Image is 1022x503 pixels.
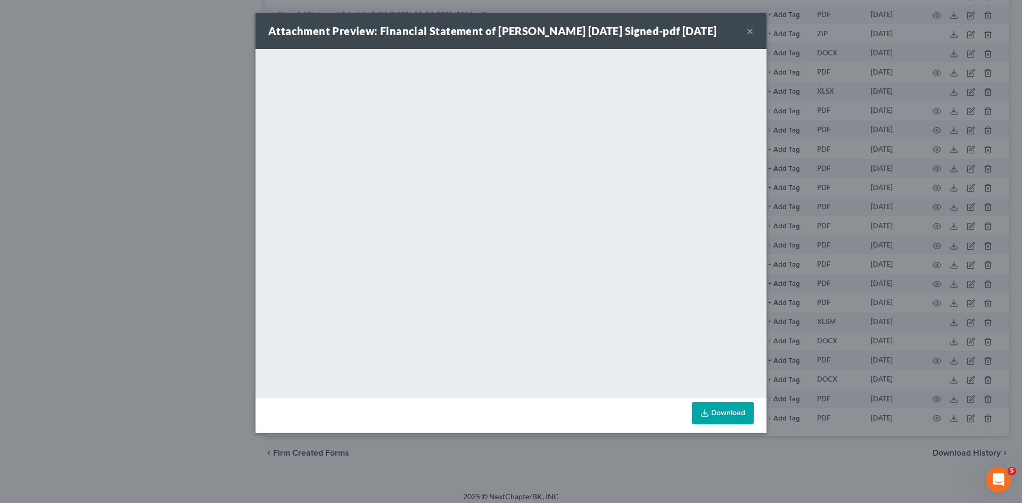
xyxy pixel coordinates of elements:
[256,49,767,395] iframe: <object ng-attr-data='[URL][DOMAIN_NAME]' type='application/pdf' width='100%' height='650px'></ob...
[746,24,754,37] button: ×
[986,467,1011,492] iframe: Intercom live chat
[1008,467,1016,475] span: 5
[692,402,754,424] a: Download
[268,24,716,37] strong: Attachment Preview: Financial Statement of [PERSON_NAME] [DATE] Signed-pdf [DATE]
